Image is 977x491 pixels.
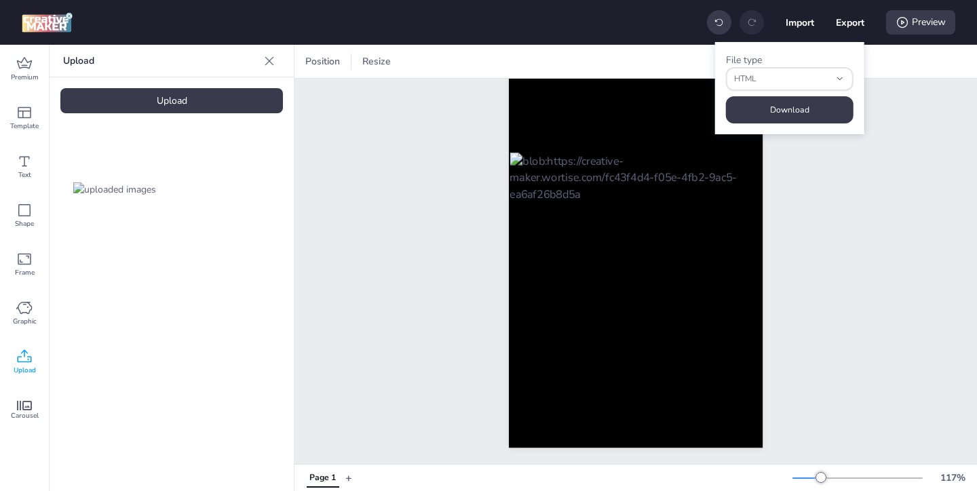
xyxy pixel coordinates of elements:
[63,45,258,77] p: Upload
[13,316,37,327] span: Graphic
[15,267,35,278] span: Frame
[300,466,345,490] div: Tabs
[22,12,73,33] img: logo Creative Maker
[11,72,39,83] span: Premium
[73,182,156,197] img: uploaded images
[786,8,814,37] button: Import
[11,410,39,421] span: Carousel
[345,466,352,490] button: +
[18,170,31,180] span: Text
[15,218,34,229] span: Shape
[360,54,394,68] span: Resize
[60,88,283,113] div: Upload
[886,10,955,35] div: Preview
[836,8,864,37] button: Export
[936,471,969,485] div: 117 %
[726,54,762,66] label: File type
[726,96,854,123] button: Download
[10,121,39,132] span: Template
[14,365,36,376] span: Upload
[309,472,336,484] div: Page 1
[726,67,854,91] button: fileType
[303,54,343,68] span: Position
[734,73,830,85] span: HTML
